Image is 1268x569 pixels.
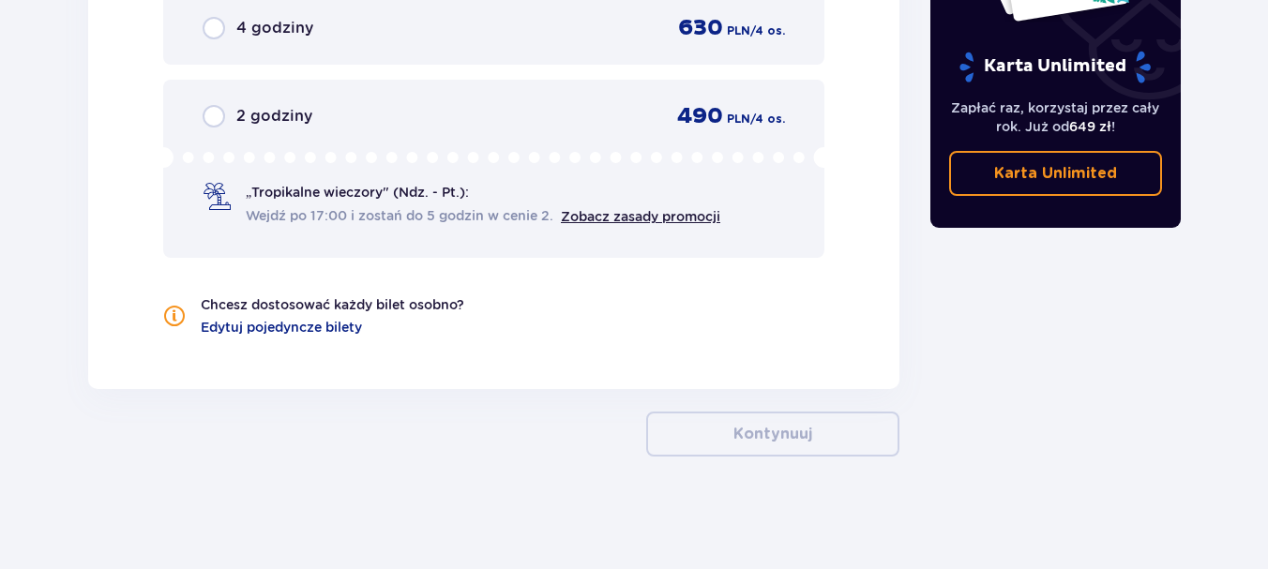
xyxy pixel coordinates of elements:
span: / 4 os. [750,22,785,39]
button: Kontynuuj [646,412,899,457]
p: Zapłać raz, korzystaj przez cały rok. Już od ! [949,98,1163,136]
p: Karta Unlimited [958,51,1153,83]
span: 2 godziny [236,106,312,127]
p: Karta Unlimited [994,163,1117,184]
span: Wejdź po 17:00 i zostań do 5 godzin w cenie 2. [246,206,553,225]
a: Karta Unlimited [949,151,1163,196]
span: 4 godziny [236,18,313,38]
a: Edytuj pojedyncze bilety [201,318,362,337]
span: / 4 os. [750,111,785,127]
span: 649 zł [1069,119,1111,134]
span: „Tropikalne wieczory" (Ndz. - Pt.): [246,183,469,202]
p: Chcesz dostosować każdy bilet osobno? [201,295,464,314]
a: Zobacz zasady promocji [561,209,720,224]
span: 630 [678,14,723,42]
p: Kontynuuj [733,424,812,444]
span: 490 [677,102,723,130]
span: PLN [727,22,750,39]
span: PLN [727,111,750,127]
